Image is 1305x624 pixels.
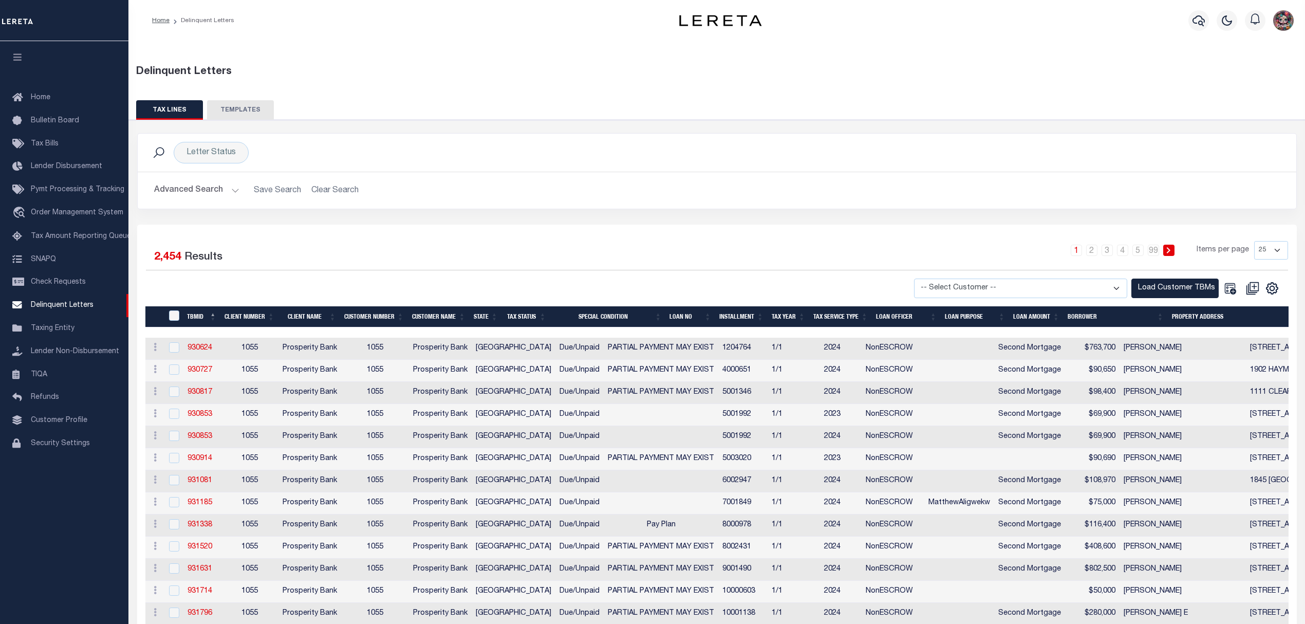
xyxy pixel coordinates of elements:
a: 99 [1148,245,1159,256]
td: 1/1 [768,581,820,603]
th: Special Condition: activate to sort column ascending [550,306,666,327]
span: Refunds [31,394,59,401]
span: Prosperity Bank [283,499,337,506]
a: 930817 [188,389,212,396]
span: 1055 [241,499,258,506]
td: $90,690 [1065,448,1120,470]
td: $90,650 [1065,360,1120,382]
span: Due/Unpaid [560,366,600,374]
td: [PERSON_NAME] [1120,338,1246,360]
td: 1/1 [768,515,820,537]
span: 1055 [367,521,383,528]
td: $116,400 [1065,515,1120,537]
td: [GEOGRAPHIC_DATA] [472,559,555,581]
td: [GEOGRAPHIC_DATA] [472,470,555,492]
div: Delinquent Letters [136,64,1298,80]
span: Home [31,94,50,101]
span: Prosperity Bank [283,366,337,374]
span: 1055 [241,588,258,595]
span: Bulletin Board [31,117,79,124]
a: 930853 [188,411,212,418]
td: [PERSON_NAME] [1120,515,1246,537]
span: 1055 [367,499,383,506]
th: TBMID: activate to sort column descending [183,306,220,327]
th: BORROWER: activate to sort column ascending [1064,306,1168,327]
td: $69,900 [1065,404,1120,426]
td: 1/1 [768,448,820,470]
td: [PERSON_NAME] [1120,559,1246,581]
span: Lender Disbursement [31,163,102,170]
td: 5001992 [718,404,768,426]
span: PARTIAL PAYMENT MAY EXIST [608,565,714,573]
td: NonESCROW [862,515,924,537]
td: $763,700 [1065,338,1120,360]
a: 931796 [188,610,212,617]
a: 4 [1117,245,1128,256]
div: Letter Status [174,142,249,163]
span: 1055 [367,411,383,418]
td: $50,000 [1065,581,1120,603]
a: 931338 [188,521,212,528]
th: LOAN OFFICER: activate to sort column ascending [872,306,941,327]
td: $69,900 [1065,426,1120,448]
td: [GEOGRAPHIC_DATA] [472,537,555,559]
td: NonESCROW [862,426,924,448]
td: 1/1 [768,360,820,382]
td: 6002947 [718,470,768,492]
span: 1055 [241,455,258,462]
td: 1/1 [768,492,820,515]
span: Lender Non-Disbursement [31,348,119,355]
span: 1055 [367,389,383,396]
span: Prosperity Bank [283,521,337,528]
th: LOAN AMOUNT: activate to sort column ascending [1009,306,1064,327]
span: 1055 [367,565,383,573]
td: 4000651 [718,360,768,382]
td: NonESCROW [862,559,924,581]
span: Due/Unpaid [560,565,600,573]
span: Prosperity Bank [283,588,337,595]
td: 2024 [820,338,862,360]
span: PARTIAL PAYMENT MAY EXIST [608,610,714,617]
span: 1055 [241,411,258,418]
span: 1055 [367,588,383,595]
span: 1055 [367,433,383,440]
span: PARTIAL PAYMENT MAY EXIST [608,543,714,550]
td: NonESCROW [862,382,924,404]
a: 930914 [188,455,212,462]
td: Prosperity Bank [409,537,472,559]
td: 2024 [820,581,862,603]
span: 1055 [241,521,258,528]
span: Due/Unpaid [560,543,600,550]
td: Prosperity Bank [409,382,472,404]
span: Delinquent Letters [31,302,94,309]
td: [PERSON_NAME] [1120,470,1246,492]
span: 1055 [367,477,383,484]
td: 2023 [820,448,862,470]
span: Pymt Processing & Tracking [31,186,124,193]
td: 7001849 [718,492,768,515]
td: $98,400 [1065,382,1120,404]
td: [PERSON_NAME] [1120,492,1246,515]
td: [GEOGRAPHIC_DATA] [472,404,555,426]
td: NonESCROW [862,448,924,470]
th: LOAN PURPOSE: activate to sort column ascending [941,306,1009,327]
th: LOAN NO: activate to sort column ascending [665,306,715,327]
a: 5 [1132,245,1144,256]
a: 3 [1102,245,1113,256]
th: Tax Service Type: activate to sort column ascending [809,306,872,327]
a: 930727 [188,366,212,374]
th: Installment: activate to sort column ascending [715,306,768,327]
span: 1055 [367,610,383,617]
span: PARTIAL PAYMENT MAY EXIST [608,588,714,595]
td: Second Mortgage [994,360,1065,382]
td: 2023 [820,404,862,426]
td: 8000978 [718,515,768,537]
td: Second Mortgage [994,470,1065,492]
span: Taxing Entity [31,325,74,332]
td: Prosperity Bank [409,559,472,581]
span: 1055 [241,389,258,396]
span: Tax Bills [31,140,59,148]
button: Advanced Search [154,180,239,200]
span: Security Settings [31,440,90,447]
span: TIQA [31,371,47,378]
